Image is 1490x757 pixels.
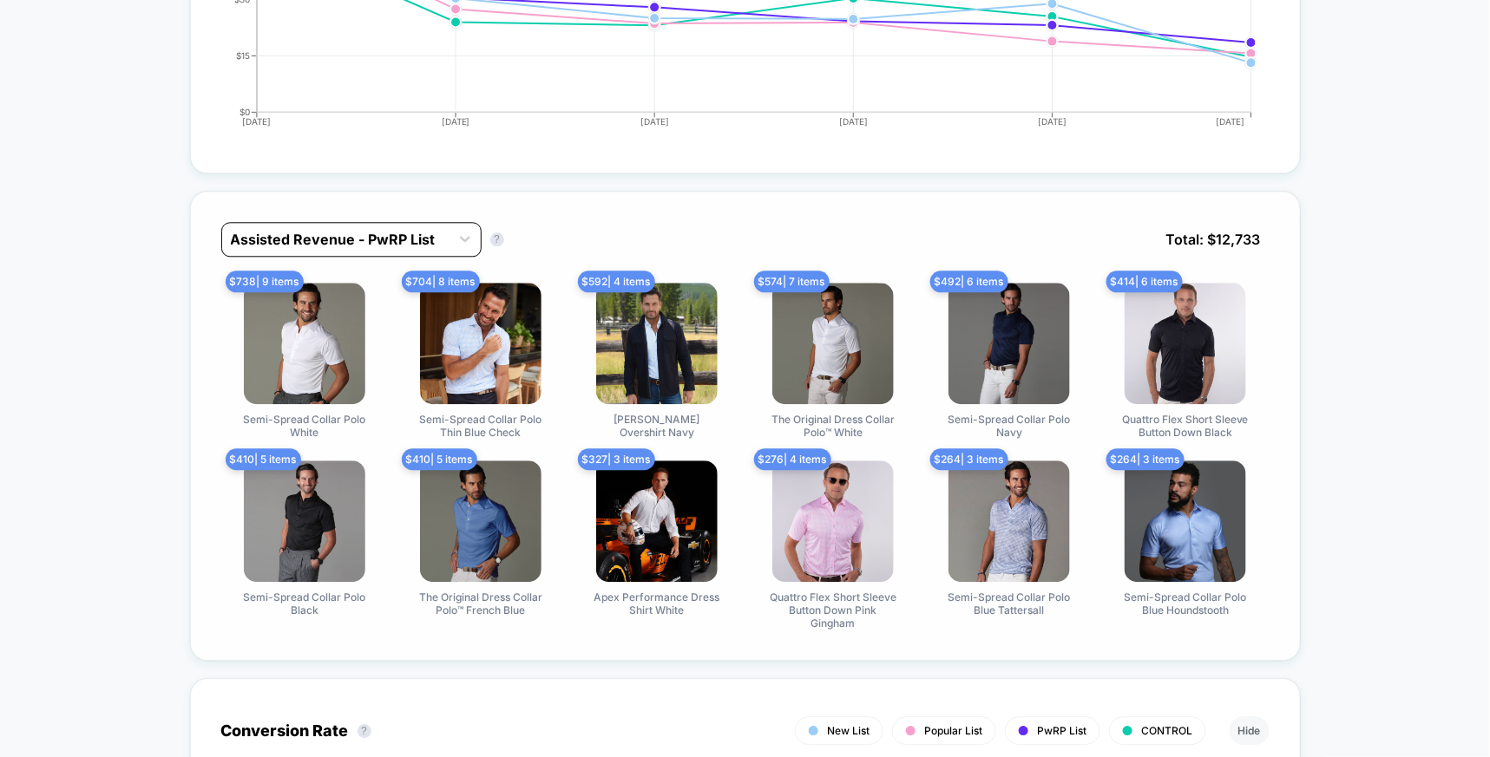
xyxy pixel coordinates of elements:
[596,283,718,404] img: Rutherford Overshirt Navy
[1120,413,1250,439] span: Quattro Flex Short Sleeve Button Down Black
[948,283,1070,404] img: Semi-Spread Collar Polo Navy
[236,49,250,60] tspan: $15
[420,283,542,404] img: Semi-Spread Collar Polo Thin Blue Check
[226,271,304,292] span: $ 738 | 9 items
[768,591,898,630] span: Quattro Flex Short Sleeve Button Down Pink Gingham
[839,116,868,127] tspan: [DATE]
[1230,716,1270,745] button: Hide
[226,448,301,470] span: $ 410 | 5 items
[1120,591,1250,617] span: Semi-Spread Collar Polo Blue Houndstooth
[1106,271,1183,292] span: $ 414 | 6 items
[768,413,898,439] span: The Original Dress Collar Polo™ White
[242,116,271,127] tspan: [DATE]
[772,460,894,582] img: Quattro Flex Short Sleeve Button Down Pink Gingham
[592,413,722,439] span: [PERSON_NAME] Overshirt Navy
[402,448,477,470] span: $ 410 | 5 items
[578,271,655,292] span: $ 592 | 4 items
[1106,448,1185,470] span: $ 264 | 3 items
[772,283,894,404] img: The Original Dress Collar Polo™ White
[948,460,1070,582] img: Semi-Spread Collar Polo Blue Tattersall
[244,283,365,404] img: Semi-Spread Collar Polo White
[1158,222,1270,257] span: Total: $ 12,733
[944,413,1074,439] span: Semi-Spread Collar Polo Navy
[1125,460,1246,582] img: Semi-Spread Collar Polo Blue Houndstooth
[1037,724,1086,737] span: PwRP List
[640,116,668,127] tspan: [DATE]
[358,724,371,738] button: ?
[596,460,718,582] img: Apex Performance Dress Shirt White
[441,116,469,127] tspan: [DATE]
[416,591,546,617] span: The Original Dress Collar Polo™ French Blue
[827,724,870,737] span: New List
[754,271,830,292] span: $ 574 | 7 items
[924,724,982,737] span: Popular List
[416,413,546,439] span: Semi-Spread Collar Polo Thin Blue Check
[578,448,655,470] span: $ 327 | 3 items
[240,106,250,116] tspan: $0
[930,448,1008,470] span: $ 264 | 3 items
[240,413,370,439] span: Semi-Spread Collar Polo White
[1216,116,1244,127] tspan: [DATE]
[1141,724,1192,737] span: CONTROL
[402,271,480,292] span: $ 704 | 8 items
[930,271,1008,292] span: $ 492 | 6 items
[944,591,1074,617] span: Semi-Spread Collar Polo Blue Tattersall
[244,460,365,582] img: Semi-Spread Collar Polo Black
[490,232,504,246] button: ?
[592,591,722,617] span: Apex Performance Dress Shirt White
[420,460,542,582] img: The Original Dress Collar Polo™ French Blue
[1125,283,1246,404] img: Quattro Flex Short Sleeve Button Down Black
[754,448,831,470] span: $ 276 | 4 items
[240,591,370,617] span: Semi-Spread Collar Polo Black
[1038,116,1067,127] tspan: [DATE]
